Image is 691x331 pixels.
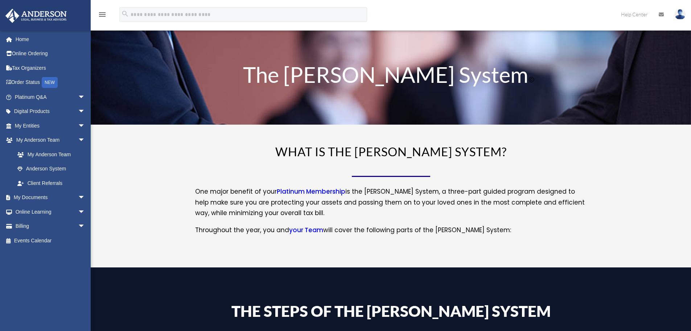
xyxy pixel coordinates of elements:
[5,75,96,90] a: Order StatusNEW
[195,303,587,322] h4: The Steps of the [PERSON_NAME] System
[289,226,323,238] a: your Team
[78,205,92,219] span: arrow_drop_down
[78,90,92,105] span: arrow_drop_down
[5,190,96,205] a: My Documentsarrow_drop_down
[5,61,96,75] a: Tax Organizers
[78,219,92,234] span: arrow_drop_down
[78,190,92,205] span: arrow_drop_down
[5,32,96,47] a: Home
[5,104,96,119] a: Digital Productsarrow_drop_down
[3,9,69,23] img: Anderson Advisors Platinum Portal
[195,225,587,236] p: Throughout the year, you and will cover the following parts of the [PERSON_NAME] System:
[78,133,92,148] span: arrow_drop_down
[195,186,587,225] p: One major benefit of your is the [PERSON_NAME] System, a three-part guided program designed to he...
[10,162,92,176] a: Anderson System
[5,90,96,104] a: Platinum Q&Aarrow_drop_down
[5,219,96,234] a: Billingarrow_drop_down
[5,205,96,219] a: Online Learningarrow_drop_down
[5,118,96,133] a: My Entitiesarrow_drop_down
[5,47,96,61] a: Online Ordering
[10,176,96,190] a: Client Referrals
[675,9,686,20] img: User Pic
[42,77,58,88] div: NEW
[195,64,587,89] h1: The [PERSON_NAME] System
[98,13,107,19] a: menu
[5,133,96,148] a: My Anderson Teamarrow_drop_down
[10,147,96,162] a: My Anderson Team
[121,10,129,18] i: search
[5,233,96,248] a: Events Calendar
[277,187,345,199] a: Platinum Membership
[275,144,507,159] span: WHAT IS THE [PERSON_NAME] SYSTEM?
[78,118,92,133] span: arrow_drop_down
[78,104,92,119] span: arrow_drop_down
[98,10,107,19] i: menu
